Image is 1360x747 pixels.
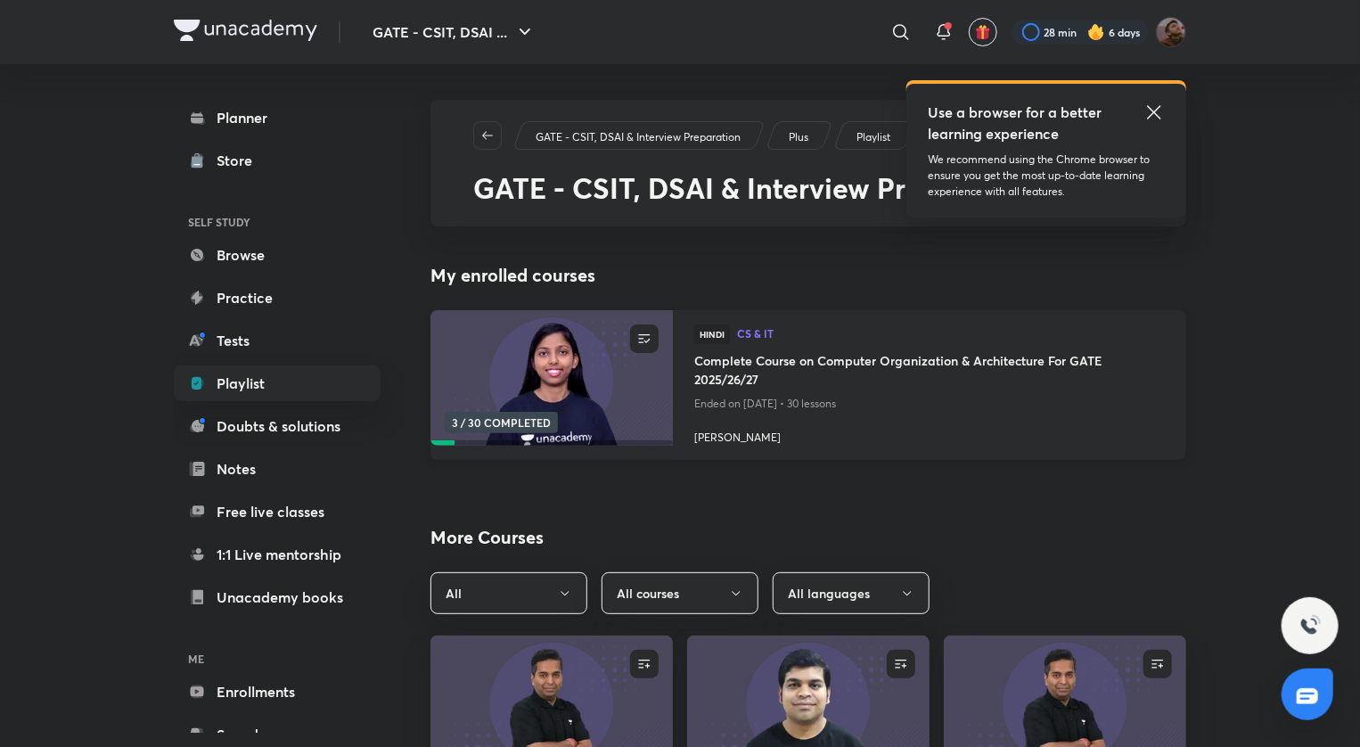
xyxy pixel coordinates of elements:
button: avatar [969,18,997,46]
a: Company Logo [174,20,317,45]
h2: More Courses [430,524,1186,551]
p: Playlist [856,129,890,145]
a: Playlist [854,129,894,145]
button: GATE - CSIT, DSAI ... [362,14,546,50]
span: GATE - CSIT, DSAI & Interview Preparation COA [473,168,1106,207]
div: Store [217,150,263,171]
h6: SELF STUDY [174,207,381,237]
img: ttu [1299,615,1321,636]
a: Browse [174,237,381,273]
img: streak [1087,23,1105,41]
p: Plus [789,129,808,145]
h5: Use a browser for a better learning experience [928,102,1105,144]
a: Complete Course on Computer Organization & Architecture For GATE 2025/26/27 [694,351,1165,392]
a: [PERSON_NAME] [694,423,1165,446]
a: new-thumbnail3 / 30 COMPLETED [430,310,673,460]
a: Plus [786,129,812,145]
h4: My enrolled courses [430,262,1186,289]
button: All [430,572,587,614]
img: Suryansh Singh [1156,17,1186,47]
a: Doubts & solutions [174,408,381,444]
a: Free live classes [174,494,381,529]
span: Hindi [694,324,730,344]
a: 1:1 Live mentorship [174,537,381,572]
a: Enrollments [174,674,381,710]
a: Planner [174,100,381,135]
a: GATE - CSIT, DSAI & Interview Preparation [533,129,744,145]
a: Practice [174,280,381,316]
a: Unacademy books [174,579,381,615]
a: CS & IT [737,328,1165,341]
a: Tests [174,323,381,358]
p: We recommend using the Chrome browser to ensure you get the most up-to-date learning experience w... [928,152,1165,200]
button: All languages [773,572,930,614]
a: Notes [174,451,381,487]
p: GATE - CSIT, DSAI & Interview Preparation [536,129,741,145]
button: All courses [602,572,758,614]
img: Company Logo [174,20,317,41]
a: Store [174,143,381,178]
a: Playlist [174,365,381,401]
h6: ME [174,644,381,674]
span: CS & IT [737,328,1165,339]
img: avatar [975,24,991,40]
img: new-thumbnail [428,309,675,447]
span: 3 / 30 COMPLETED [445,412,558,433]
p: Ended on [DATE] • 30 lessons [694,392,1165,415]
